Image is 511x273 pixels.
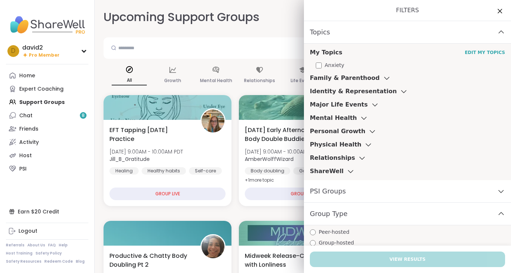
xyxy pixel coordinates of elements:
span: Group Type [310,209,348,219]
h1: Filters [310,6,505,15]
a: Help [59,243,68,248]
span: [DATE] Early Afternoon Body Double Buddies [245,126,328,144]
span: [DATE] 9:00AM - 10:00AM PDT [245,148,318,155]
a: Activity [6,135,88,149]
a: Host [6,149,88,162]
a: Redeem Code [44,259,73,264]
a: Logout [6,225,88,238]
div: PSI [19,165,27,173]
div: GROUP LIVE [109,188,226,200]
a: Blog [76,259,85,264]
a: Safety Resources [6,259,41,264]
div: Host [19,152,32,159]
div: GROUP LIVE [245,188,361,200]
img: Jill_B_Gratitude [202,109,224,132]
div: Home [19,72,35,80]
span: [DATE] 9:00AM - 10:00AM PDT [109,148,183,155]
b: Jill_B_Gratitude [109,155,150,163]
div: Self-care [189,167,222,175]
div: Expert Coaching [19,85,64,93]
div: Activity [19,139,39,146]
h3: Physical Health [310,140,361,149]
span: Peer-hosted [319,228,349,236]
h2: Upcoming Support Groups [104,9,260,26]
h3: ShareWell [310,167,344,176]
a: Edit My Topics [465,50,505,55]
h3: Personal Growth [310,127,365,136]
a: About Us [27,243,45,248]
div: Healthy habits [142,167,186,175]
span: View Results [389,256,426,263]
a: Safety Policy [35,251,62,256]
p: Growth [164,76,181,85]
span: Topics [310,27,330,37]
div: Body doubling [245,167,290,175]
span: 8 [82,112,85,119]
div: Logout [18,227,37,235]
span: Productive & Chatty Body Doubling Pt 2 [109,252,192,269]
p: Relationships [244,76,275,85]
button: View Results [310,252,505,267]
p: All [112,76,147,85]
span: Anxiety [325,61,344,69]
h3: My Topics [310,48,342,57]
div: Good company [293,167,342,175]
a: FAQ [48,243,56,248]
div: Healing [109,167,139,175]
span: Group-hosted [319,239,354,247]
img: Monica2025 [202,235,224,258]
div: david2 [22,44,60,52]
a: Host Training [6,251,33,256]
h3: Family & Parenthood [310,74,380,82]
b: AmberWolffWizard [245,155,294,163]
h3: Identity & Representation [310,87,397,96]
h3: Relationships [310,154,355,162]
div: Chat [19,112,33,119]
a: Home [6,69,88,82]
span: d [11,46,16,56]
a: Referrals [6,243,24,248]
a: Chat8 [6,109,88,122]
span: EFT Tapping [DATE] Practice [109,126,192,144]
span: Pro Member [29,52,60,58]
div: Earn $20 Credit [6,205,88,218]
h3: Mental Health [310,114,357,122]
p: Mental Health [200,76,232,85]
a: PSI [6,162,88,175]
span: Midweek Release-Coping with Lonliness [245,252,328,269]
div: Friends [19,125,38,133]
span: PSI Groups [310,186,346,196]
a: Expert Coaching [6,82,88,95]
img: ShareWell Nav Logo [6,12,88,38]
h3: Major Life Events [310,100,368,109]
a: Friends [6,122,88,135]
p: Life Events [291,76,315,85]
